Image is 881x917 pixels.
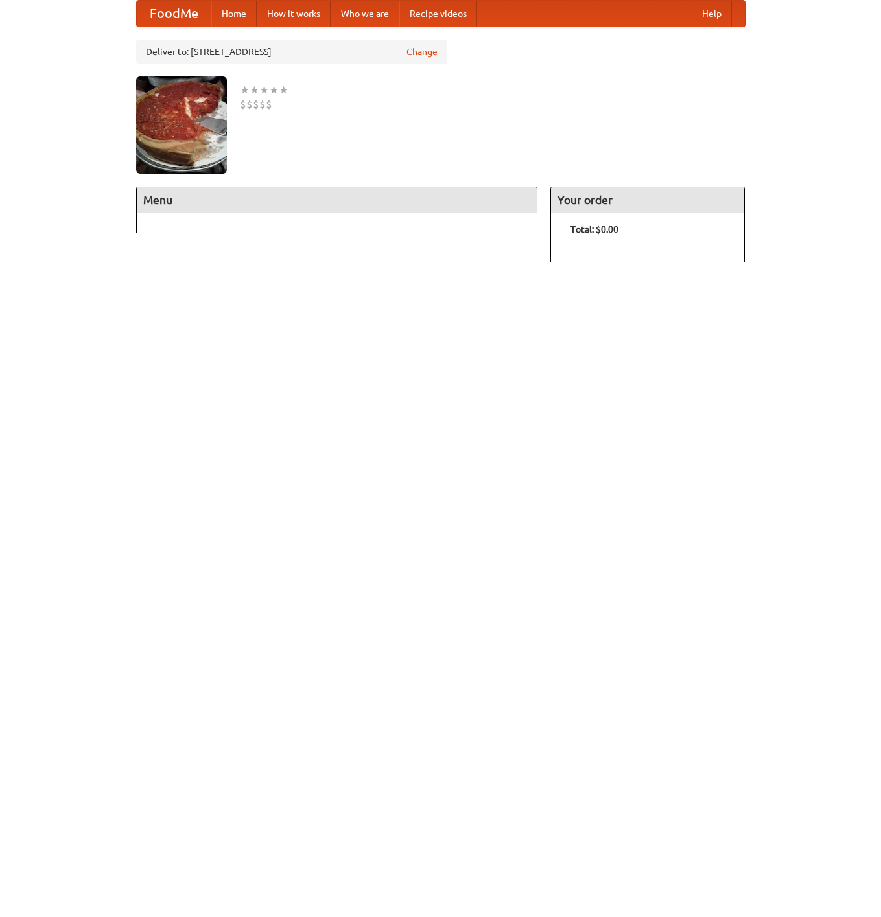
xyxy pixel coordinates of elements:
a: Change [406,45,438,58]
li: $ [253,97,259,111]
li: ★ [269,83,279,97]
a: Recipe videos [399,1,477,27]
li: $ [259,97,266,111]
h4: Menu [137,187,537,213]
div: Deliver to: [STREET_ADDRESS] [136,40,447,64]
a: Who we are [331,1,399,27]
a: FoodMe [137,1,211,27]
li: ★ [279,83,288,97]
li: $ [266,97,272,111]
b: Total: $0.00 [570,224,618,235]
a: How it works [257,1,331,27]
li: ★ [250,83,259,97]
img: angular.jpg [136,76,227,174]
h4: Your order [551,187,744,213]
a: Help [692,1,732,27]
a: Home [211,1,257,27]
li: $ [240,97,246,111]
li: ★ [259,83,269,97]
li: ★ [240,83,250,97]
li: $ [246,97,253,111]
